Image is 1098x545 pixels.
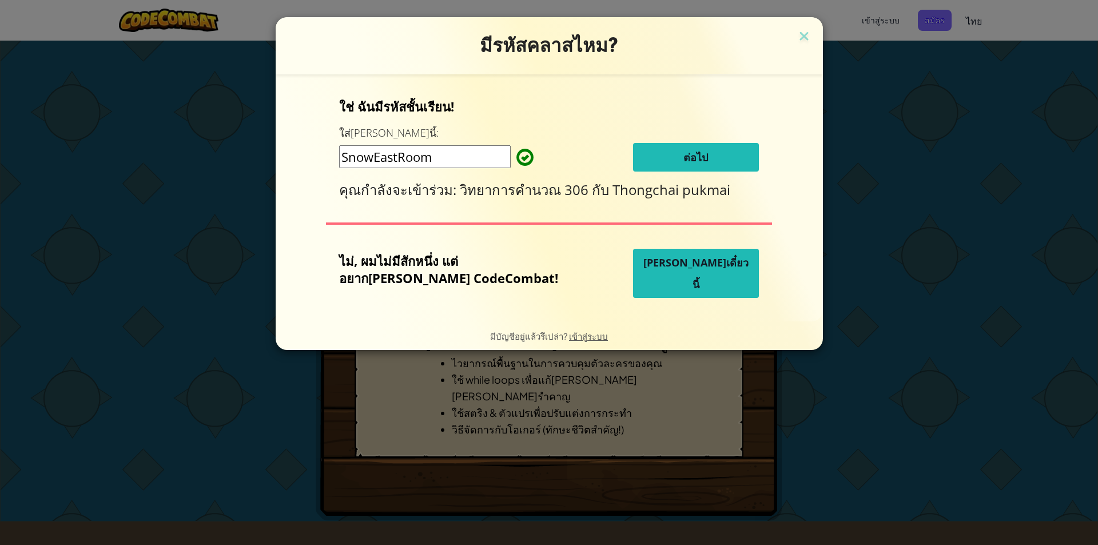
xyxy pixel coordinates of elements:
[480,34,619,57] span: มีรหัสคลาสไหม?
[569,331,608,341] a: เข้าสู่ระบบ
[633,249,759,298] button: [PERSON_NAME]เดี๋ยวนี้
[592,180,612,199] span: กับ
[460,180,592,199] span: วิทยาการคำนวณ 306
[797,29,811,46] img: close icon
[643,256,749,291] span: [PERSON_NAME]เดี๋ยวนี้
[339,180,460,199] span: คุณกำลังจะเข้าร่วม:
[633,143,759,172] button: ต่อไป
[339,126,439,140] label: ใส่[PERSON_NAME]นี้:
[339,98,759,115] p: ใช่ ฉันมีรหัสชั้นเรียน!
[490,331,569,341] span: มีบัญชีอยู่แล้วรึเปล่า?
[683,150,708,164] span: ต่อไป
[612,180,730,199] span: Thongchai pukmai
[339,252,576,287] p: ไม่, ผมไม่มีสักหนึ่ง แต่อยาก[PERSON_NAME] CodeCombat!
